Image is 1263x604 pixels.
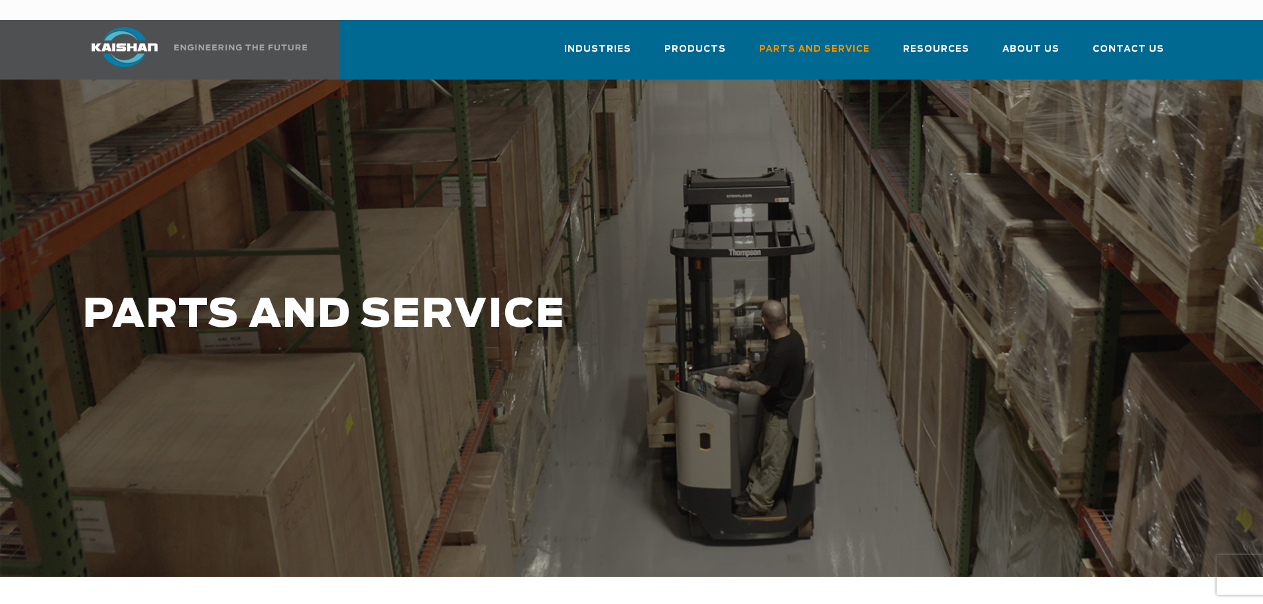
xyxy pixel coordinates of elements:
span: About Us [1002,42,1059,57]
a: Parts and Service [759,32,870,77]
span: Contact Us [1093,42,1164,57]
a: Resources [903,32,969,77]
img: kaishan logo [75,27,174,67]
h1: PARTS AND SERVICE [83,293,995,337]
a: Kaishan USA [75,20,310,80]
span: Resources [903,42,969,57]
a: Products [664,32,726,77]
span: Industries [564,42,631,57]
a: Contact Us [1093,32,1164,77]
a: About Us [1002,32,1059,77]
a: Industries [564,32,631,77]
span: Parts and Service [759,42,870,57]
span: Products [664,42,726,57]
img: Engineering the future [174,44,307,50]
